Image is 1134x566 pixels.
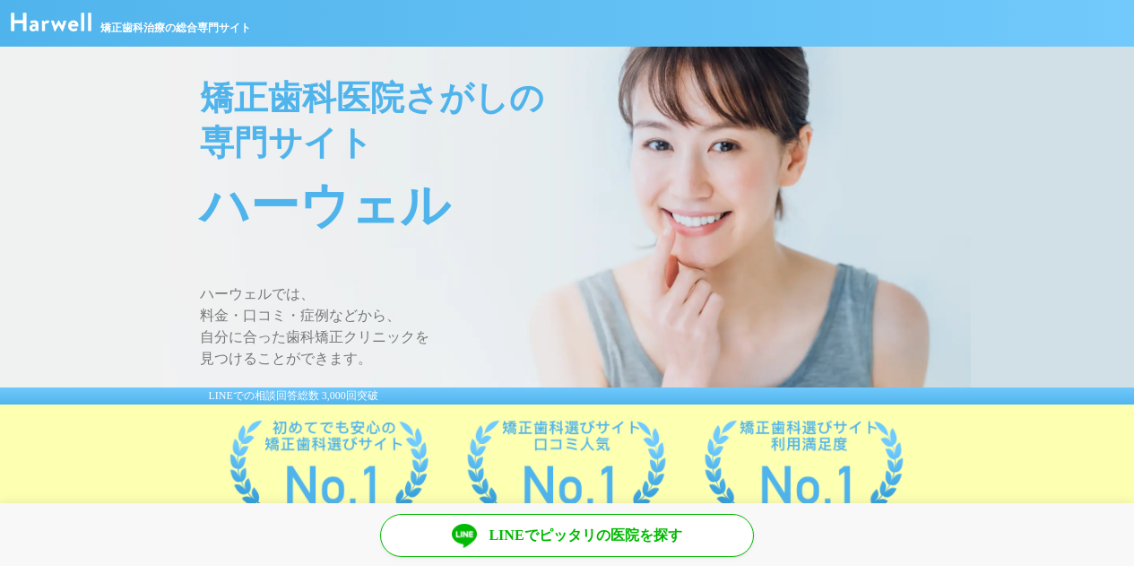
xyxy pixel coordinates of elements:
a: LINEでピッタリの医院を探す [380,514,754,557]
span: ハーウェルでは、 [200,283,971,305]
span: 矯正歯科医院さがしの [200,75,971,120]
span: ハーウェル [200,165,971,248]
a: ハーウェル [11,19,91,34]
span: 矯正歯科治療の総合専門サイト [100,20,251,36]
span: 料金・口コミ・症例などから、 [200,305,971,327]
span: 専門サイト [200,120,971,165]
span: 見つけることができます。 [200,348,971,370]
span: 自分に合った歯科矯正クリニックを [200,327,971,348]
img: ハーウェル [11,13,91,31]
div: LINEでの相談回答総数 3,000回突破 [164,387,971,405]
